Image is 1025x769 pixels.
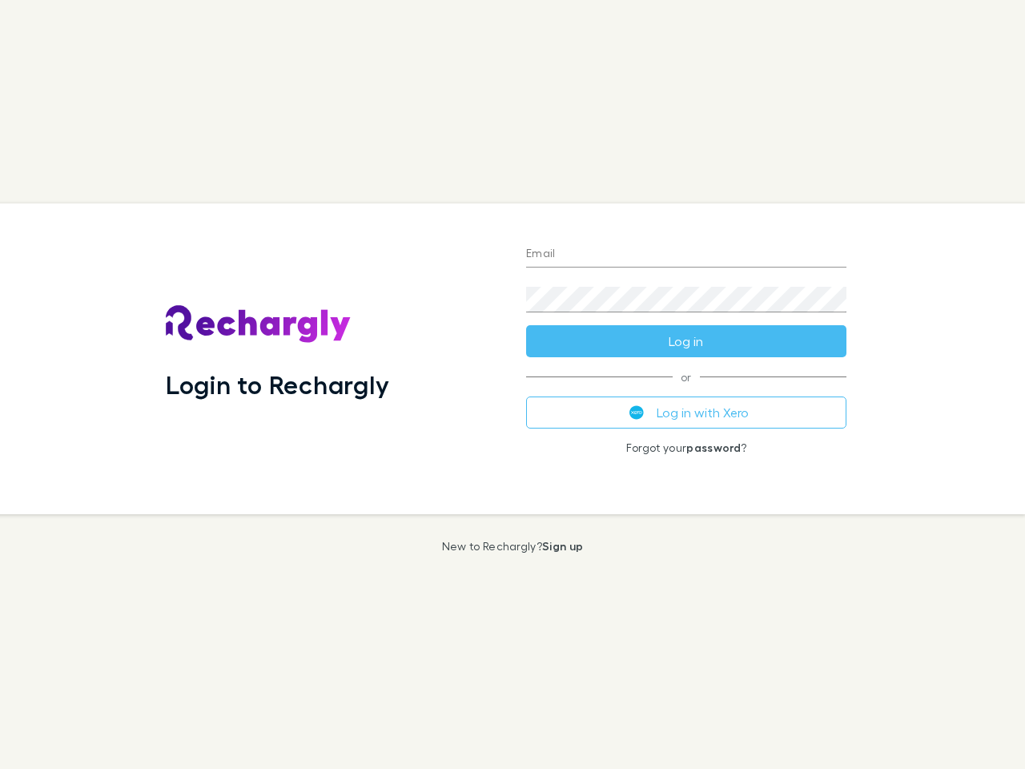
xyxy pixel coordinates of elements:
img: Rechargly's Logo [166,305,352,344]
h1: Login to Rechargly [166,369,389,400]
p: New to Rechargly? [442,540,584,553]
img: Xero's logo [629,405,644,420]
button: Log in [526,325,846,357]
a: password [686,441,741,454]
button: Log in with Xero [526,397,846,429]
span: or [526,376,846,377]
p: Forgot your ? [526,441,846,454]
a: Sign up [542,539,583,553]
